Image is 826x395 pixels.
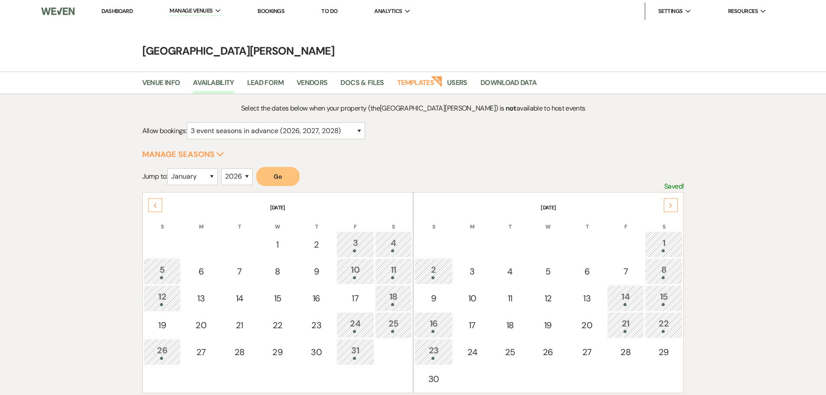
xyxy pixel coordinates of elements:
div: 26 [148,344,176,360]
div: 5 [148,263,176,279]
div: 13 [186,292,215,305]
div: 16 [419,317,448,333]
div: 6 [186,265,215,278]
div: 10 [458,292,486,305]
a: Lead Form [247,77,284,94]
th: W [529,212,567,231]
div: 24 [458,346,486,359]
th: S [415,212,453,231]
div: 31 [341,344,369,360]
a: Docs & Files [340,77,384,94]
div: 7 [612,265,639,278]
th: [DATE] [144,193,412,212]
div: 19 [534,319,562,332]
div: 15 [650,290,678,306]
div: 28 [612,346,639,359]
div: 20 [186,319,215,332]
div: 12 [148,290,176,306]
a: Venue Info [142,77,180,94]
div: 2 [419,263,448,279]
div: 14 [226,292,253,305]
div: 17 [458,319,486,332]
span: Resources [728,7,758,16]
div: 25 [380,317,407,333]
span: Settings [658,7,683,16]
span: Manage Venues [170,7,212,15]
div: 12 [534,292,562,305]
th: [DATE] [415,193,683,212]
a: Templates [397,77,434,94]
div: 14 [612,290,639,306]
div: 1 [650,236,678,252]
div: 21 [612,317,639,333]
th: F [336,212,374,231]
th: T [297,212,336,231]
span: Jump to: [142,172,167,181]
span: Allow bookings: [142,126,187,135]
th: T [221,212,258,231]
th: S [645,212,682,231]
div: 13 [572,292,601,305]
div: 23 [302,319,331,332]
th: S [375,212,412,231]
div: 3 [341,236,369,252]
div: 17 [341,292,369,305]
div: 24 [341,317,369,333]
div: 26 [534,346,562,359]
div: 29 [264,346,292,359]
div: 28 [226,346,253,359]
p: Select the dates below when your property (the [GEOGRAPHIC_DATA][PERSON_NAME] ) is available to h... [210,103,616,114]
div: 15 [264,292,292,305]
div: 16 [302,292,331,305]
a: Availability [193,77,234,94]
strong: not [506,104,516,113]
div: 4 [496,265,523,278]
div: 27 [186,346,215,359]
span: Analytics [374,7,402,16]
th: T [568,212,606,231]
div: 11 [496,292,523,305]
div: 1 [264,238,292,251]
div: 22 [264,319,292,332]
div: 30 [302,346,331,359]
a: Dashboard [101,7,133,15]
div: 3 [458,265,486,278]
th: F [607,212,644,231]
a: Users [447,77,467,94]
th: M [182,212,220,231]
button: Go [256,167,300,186]
div: 19 [148,319,176,332]
p: Saved! [664,181,684,192]
div: 2 [302,238,331,251]
a: Vendors [297,77,328,94]
div: 30 [419,372,448,385]
th: T [491,212,528,231]
div: 9 [302,265,331,278]
a: To Do [321,7,337,15]
img: Weven Logo [41,2,74,20]
div: 20 [572,319,601,332]
div: 8 [264,265,292,278]
div: 11 [380,263,407,279]
div: 22 [650,317,678,333]
a: Download Data [480,77,537,94]
div: 18 [496,319,523,332]
div: 23 [419,344,448,360]
div: 25 [496,346,523,359]
div: 10 [341,263,369,279]
div: 5 [534,265,562,278]
div: 4 [380,236,407,252]
button: Manage Seasons [142,150,224,158]
div: 27 [572,346,601,359]
h4: [GEOGRAPHIC_DATA][PERSON_NAME] [101,43,725,59]
th: M [454,212,490,231]
th: S [144,212,181,231]
div: 29 [650,346,678,359]
div: 8 [650,263,678,279]
a: Bookings [258,7,284,15]
div: 7 [226,265,253,278]
th: W [259,212,297,231]
strong: New [431,75,443,87]
div: 9 [419,292,448,305]
div: 6 [572,265,601,278]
